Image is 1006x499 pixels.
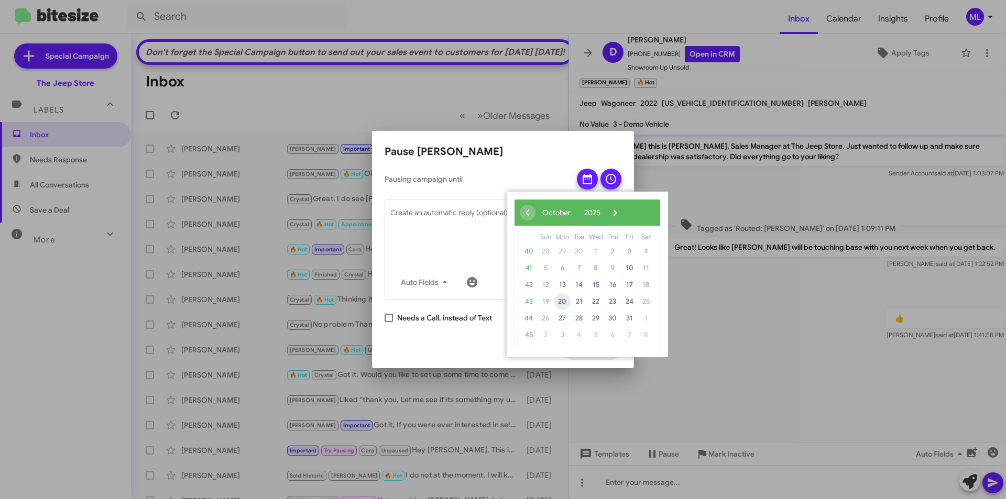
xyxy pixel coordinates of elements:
[554,276,571,293] span: 13
[520,260,537,276] span: 41
[554,293,571,310] span: 20
[507,192,668,357] bs-datepicker-container: calendar
[392,273,460,292] button: Auto Fields
[537,293,554,310] span: 19
[604,276,621,293] span: 16
[571,327,587,343] span: 4
[621,327,638,343] span: 7
[621,231,638,243] th: weekday
[587,293,604,310] span: 22
[638,231,654,243] th: weekday
[571,310,587,327] span: 28
[621,276,638,293] span: 17
[571,293,587,310] span: 21
[638,310,654,327] span: 1
[520,310,537,327] span: 44
[554,231,571,243] th: weekday
[604,243,621,260] span: 2
[587,231,604,243] th: weekday
[587,260,604,276] span: 8
[571,243,587,260] span: 30
[621,293,638,310] span: 24
[587,310,604,327] span: 29
[520,276,537,293] span: 42
[584,208,600,217] span: 2025
[571,276,587,293] span: 14
[638,293,654,310] span: 25
[587,243,604,260] span: 1
[542,208,571,217] span: October
[520,327,537,343] span: 45
[604,293,621,310] span: 23
[537,327,554,343] span: 2
[520,293,537,310] span: 43
[604,231,621,243] th: weekday
[571,260,587,276] span: 7
[587,276,604,293] span: 15
[621,260,638,276] span: 10
[520,243,537,260] span: 40
[621,310,638,327] span: 31
[554,327,571,343] span: 3
[638,260,654,276] span: 11
[571,231,587,243] th: weekday
[537,231,554,243] th: weekday
[638,243,654,260] span: 4
[604,327,621,343] span: 6
[604,310,621,327] span: 30
[520,205,535,220] span: ‹
[397,312,492,324] span: Needs a Call, instead of Text
[537,260,554,276] span: 5
[537,310,554,327] span: 26
[638,276,654,293] span: 18
[537,276,554,293] span: 12
[520,205,623,215] bs-datepicker-navigation-view: ​ ​ ​
[554,260,571,276] span: 6
[604,260,621,276] span: 9
[638,327,654,343] span: 8
[385,143,621,160] h2: Pause [PERSON_NAME]
[537,243,554,260] span: 28
[607,205,623,220] button: ›
[577,205,607,220] button: 2025
[535,205,577,220] button: October
[385,174,568,184] span: Pausing campaign until
[587,327,604,343] span: 5
[554,310,571,327] span: 27
[554,243,571,260] span: 29
[401,273,451,292] span: Auto Fields
[621,243,638,260] span: 3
